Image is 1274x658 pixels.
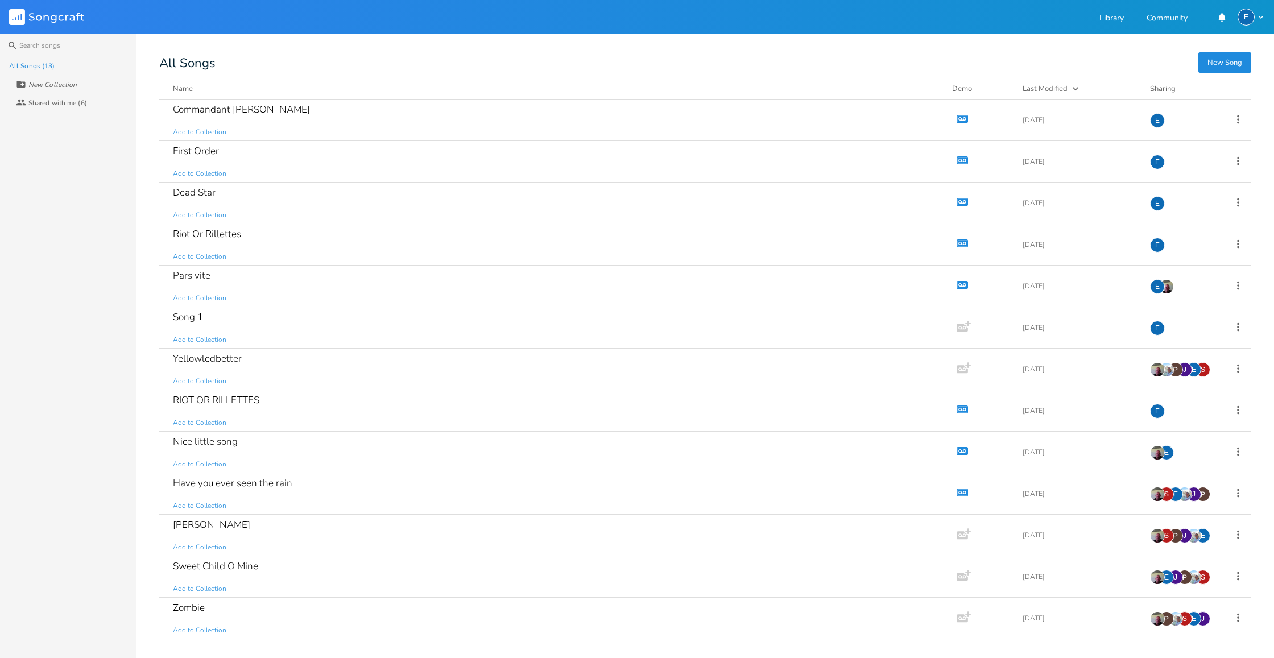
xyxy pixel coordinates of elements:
div: Jo [1168,570,1183,585]
img: Pierre-Antoine Zufferey [1159,611,1174,626]
div: sean.alari [1159,528,1174,543]
img: Keith Dalton [1150,487,1165,502]
span: Add to Collection [173,335,226,345]
span: Add to Collection [173,543,226,552]
span: Add to Collection [173,210,226,220]
span: Add to Collection [173,501,226,511]
div: Jo [1177,528,1192,543]
img: Pierre-Antoine Zufferey [1196,487,1210,502]
div: Jo [1186,487,1201,502]
div: emmanuel.grasset [1168,487,1183,502]
div: emmanuel.grasset [1159,445,1174,460]
div: emmanuel.grasset [1150,321,1165,336]
div: [DATE] [1023,200,1136,206]
div: emmanuel.grasset [1159,570,1174,585]
div: Jo [1177,362,1192,377]
div: [DATE] [1023,117,1136,123]
div: emmanuel.grasset [1150,238,1165,253]
div: Commandant [PERSON_NAME] [173,105,310,114]
a: Library [1099,14,1124,24]
img: Johnny Bühler [1168,611,1183,626]
div: [DATE] [1023,573,1136,580]
span: Add to Collection [173,127,226,137]
div: emmanuel.grasset [1238,9,1255,26]
div: sean.alari [1196,362,1210,377]
div: [DATE] [1023,532,1136,539]
span: Add to Collection [173,293,226,303]
span: Add to Collection [173,584,226,594]
img: Keith Dalton [1150,445,1165,460]
div: All Songs [159,57,1251,69]
div: Pars vite [173,271,210,280]
button: E [1238,9,1265,26]
div: New Collection [28,81,77,88]
div: First Order [173,146,219,156]
div: [DATE] [1023,407,1136,414]
div: Dead Star [173,188,216,197]
button: New Song [1198,52,1251,73]
span: Add to Collection [173,252,226,262]
div: emmanuel.grasset [1150,155,1165,169]
img: Pierre-Antoine Zufferey [1168,528,1183,543]
span: Add to Collection [173,169,226,179]
button: Name [173,83,938,94]
div: emmanuel.grasset [1150,279,1165,294]
div: emmanuel.grasset [1186,611,1201,626]
div: Demo [952,83,1009,94]
div: [DATE] [1023,449,1136,456]
div: emmanuel.grasset [1196,528,1210,543]
img: Keith Dalton [1150,528,1165,543]
span: Add to Collection [173,376,226,386]
div: Shared with me (6) [28,100,87,106]
img: Pierre-Antoine Zufferey [1177,570,1192,585]
div: [DATE] [1023,366,1136,373]
span: Add to Collection [173,418,226,428]
div: [DATE] [1023,158,1136,165]
div: Have you ever seen the rain [173,478,292,488]
div: Zombie [173,603,205,613]
img: Pierre-Antoine Zufferey [1168,362,1183,377]
div: Sharing [1150,83,1218,94]
button: Last Modified [1023,83,1136,94]
div: [DATE] [1023,490,1136,497]
div: All Songs (13) [9,63,55,69]
div: Sweet Child O Mine [173,561,258,571]
div: Jo [1196,611,1210,626]
div: sean.alari [1196,570,1210,585]
div: emmanuel.grasset [1150,113,1165,128]
img: Keith Dalton [1159,279,1174,294]
div: Riot Or Rillettes [173,229,241,239]
img: Johnny Bühler [1186,528,1201,543]
div: [PERSON_NAME] [173,520,250,529]
div: Name [173,84,193,94]
div: emmanuel.grasset [1186,362,1201,377]
img: Keith Dalton [1150,611,1165,626]
div: [DATE] [1023,283,1136,289]
div: RIOT OR RILLETTES [173,395,259,405]
img: Keith Dalton [1150,570,1165,585]
div: Yellowledbetter [173,354,242,363]
span: Add to Collection [173,460,226,469]
div: Song 1 [173,312,203,322]
img: Johnny Bühler [1186,570,1201,585]
img: Keith Dalton [1150,362,1165,377]
div: emmanuel.grasset [1150,404,1165,419]
span: Add to Collection [173,626,226,635]
div: [DATE] [1023,241,1136,248]
div: [DATE] [1023,324,1136,331]
div: sean.alari [1177,611,1192,626]
div: Nice little song [173,437,238,446]
img: Johnny Bühler [1177,487,1192,502]
div: sean.alari [1159,487,1174,502]
div: [DATE] [1023,615,1136,622]
a: Community [1147,14,1188,24]
div: Last Modified [1023,84,1068,94]
img: Johnny Bühler [1159,362,1174,377]
div: emmanuel.grasset [1150,196,1165,211]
